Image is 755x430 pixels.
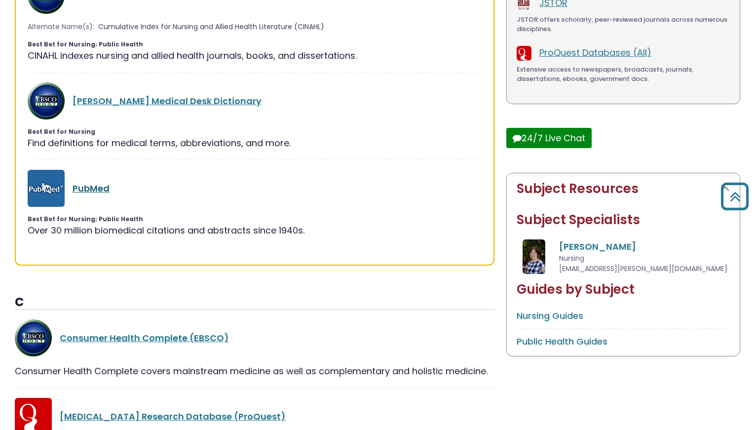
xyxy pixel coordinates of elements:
[517,310,583,322] a: Nursing Guides
[60,410,286,423] a: [MEDICAL_DATA] Research Database (ProQuest)
[517,282,730,297] h2: Guides by Subject
[517,15,730,34] div: JSTOR offers scholarly, peer-reviewed journals across numerous disciplines.
[539,46,651,59] a: ProQuest Databases (All)
[98,22,324,32] span: Cumulative Index for Nursing and Allied Health Literature (CINAHL)
[28,49,482,62] div: CINAHL indexes nursing and allied health journals, books, and dissertations.
[517,212,730,228] h2: Subject Specialists
[559,253,584,263] span: Nursing
[517,335,607,348] a: Public Health Guides
[559,240,636,253] a: [PERSON_NAME]
[717,187,753,205] a: Back to Top
[506,128,592,148] button: 24/7 Live Chat
[517,65,730,84] div: Extensive access to newspapers, broadcasts, journals, dissertations, ebooks, government docs.
[28,40,482,49] div: Best Bet for Nursing; Public Health
[507,173,740,204] button: Subject Resources
[28,215,482,224] div: Best Bet for Nursing; Public Health
[28,127,482,136] div: Best Bet for Nursing
[73,95,262,107] a: [PERSON_NAME] Medical Desk Dictionary
[523,239,546,274] img: Amanda Matthysse
[60,332,229,344] a: Consumer Health Complete (EBSCO)
[28,136,482,150] div: Find definitions for medical terms, abbreviations, and more.
[73,182,110,195] a: PubMed
[28,224,482,237] div: Over 30 million biomedical citations and abstracts since 1940s.
[15,295,494,310] h3: C
[15,364,494,378] div: Consumer Health Complete covers mainstream medicine as well as complementary and holistic medicine.
[559,264,727,274] span: [EMAIL_ADDRESS][PERSON_NAME][DOMAIN_NAME]
[28,22,94,32] span: Alternate Name(s):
